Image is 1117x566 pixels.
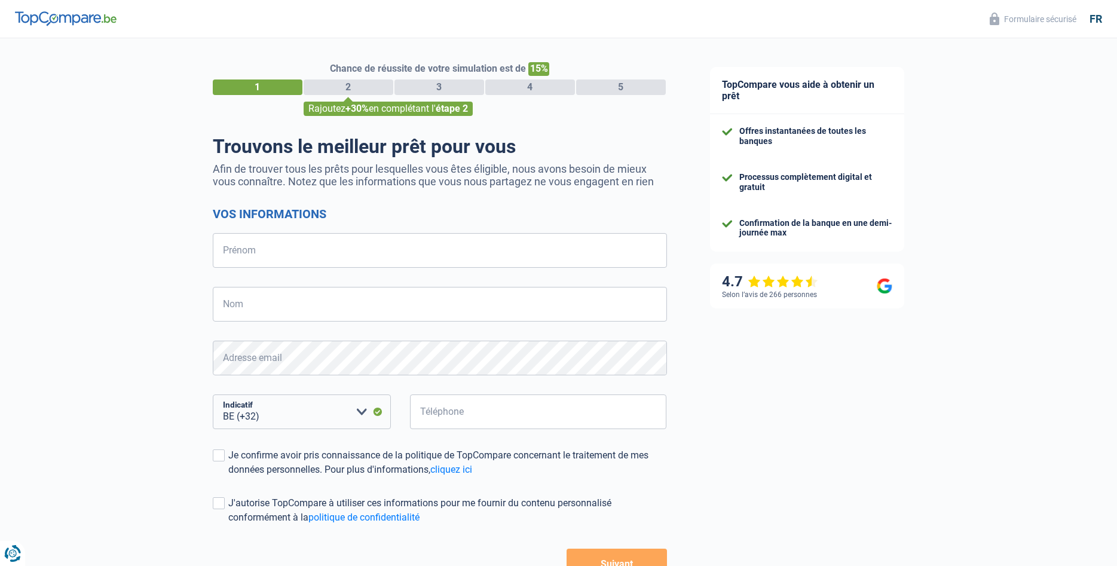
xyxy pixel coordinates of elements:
[983,9,1084,29] button: Formulaire sécurisé
[739,218,892,238] div: Confirmation de la banque en une demi-journée max
[15,11,117,26] img: TopCompare Logo
[304,102,473,116] div: Rajoutez en complétant l'
[410,394,667,429] input: 401020304
[485,79,575,95] div: 4
[528,62,549,76] span: 15%
[213,207,667,221] h2: Vos informations
[722,273,818,290] div: 4.7
[213,163,667,188] p: Afin de trouver tous les prêts pour lesquelles vous êtes éligible, nous avons besoin de mieux vou...
[710,67,904,114] div: TopCompare vous aide à obtenir un prêt
[722,290,817,299] div: Selon l’avis de 266 personnes
[228,496,667,525] div: J'autorise TopCompare à utiliser ces informations pour me fournir du contenu personnalisé conform...
[330,63,526,74] span: Chance de réussite de votre simulation est de
[436,103,468,114] span: étape 2
[394,79,484,95] div: 3
[228,448,667,477] div: Je confirme avoir pris connaissance de la politique de TopCompare concernant le traitement de mes...
[345,103,369,114] span: +30%
[213,79,302,95] div: 1
[576,79,666,95] div: 5
[430,464,472,475] a: cliquez ici
[739,126,892,146] div: Offres instantanées de toutes les banques
[213,135,667,158] h1: Trouvons le meilleur prêt pour vous
[308,512,420,523] a: politique de confidentialité
[739,172,892,192] div: Processus complètement digital et gratuit
[304,79,393,95] div: 2
[1090,13,1102,26] div: fr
